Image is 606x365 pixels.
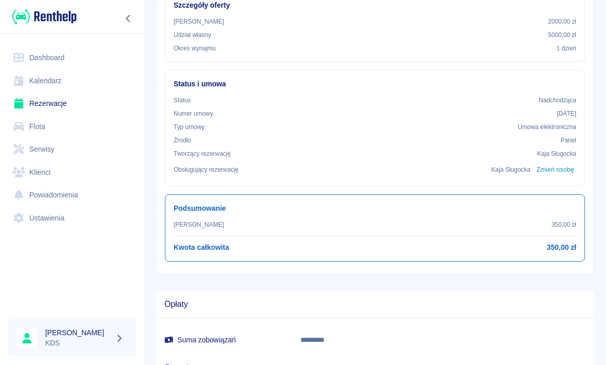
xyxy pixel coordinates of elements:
[45,338,111,349] p: KDS
[174,203,576,214] h6: Podsumowanie
[164,299,585,309] span: Opłaty
[539,96,576,105] p: Nadchodząca
[45,327,111,338] h6: [PERSON_NAME]
[518,122,576,132] p: Umowa elektroniczna
[8,138,136,161] a: Serwisy
[174,96,191,105] p: Status
[174,165,239,174] p: Obsługujący rezerwację
[8,92,136,115] a: Rezerwacje
[8,115,136,138] a: Flota
[174,149,231,158] p: Tworzący rezerwację
[535,162,576,177] button: Zmień osobę
[547,242,576,253] h6: 350,00 zł
[548,30,576,40] p: 5000,00 zł
[8,161,136,184] a: Klienci
[8,46,136,69] a: Dashboard
[174,109,213,118] p: Numer umowy
[174,44,216,53] p: Okres wynajmu
[561,136,577,145] p: Panel
[557,109,576,118] p: [DATE]
[8,207,136,230] a: Ustawienia
[174,79,576,89] h6: Status i umowa
[8,184,136,207] a: Powiadomienia
[548,17,576,26] p: 2000,00 zł
[12,8,77,25] img: Renthelp logo
[8,69,136,93] a: Kalendarz
[174,136,191,145] p: Żrodło
[557,44,576,53] p: 1 dzień
[121,12,136,25] button: Zwiń nawigację
[552,220,576,229] p: 350,00 zł
[174,122,204,132] p: Typ umowy
[164,335,284,345] h6: Suma zobowiązań
[174,17,224,26] p: [PERSON_NAME]
[491,165,531,174] p: Kaja Sługocka
[174,242,229,253] h6: Kwota całkowita
[8,8,77,25] a: Renthelp logo
[174,30,211,40] p: Udział własny
[537,149,576,158] p: Kaja Sługocka
[174,220,224,229] p: [PERSON_NAME]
